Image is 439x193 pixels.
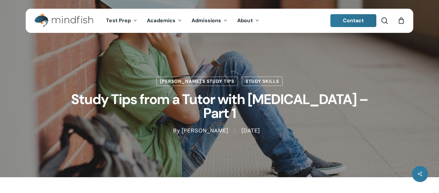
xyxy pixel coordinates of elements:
[106,17,131,24] span: Test Prep
[173,129,180,133] span: By
[101,18,142,24] a: Test Prep
[147,17,175,24] span: Academics
[330,14,377,27] a: Contact
[26,9,413,33] header: Main Menu
[237,17,253,24] span: About
[242,76,283,86] a: Study Skills
[398,17,405,24] a: Cart
[192,17,221,24] span: Admissions
[235,129,266,133] span: [DATE]
[232,18,264,24] a: About
[182,127,228,134] a: [PERSON_NAME]
[156,76,238,86] a: [PERSON_NAME]'s Study Tips
[59,86,380,127] h1: Study Tips from a Tutor with [MEDICAL_DATA] – Part 1
[187,18,232,24] a: Admissions
[101,9,264,33] nav: Main Menu
[142,18,187,24] a: Academics
[343,17,364,24] span: Contact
